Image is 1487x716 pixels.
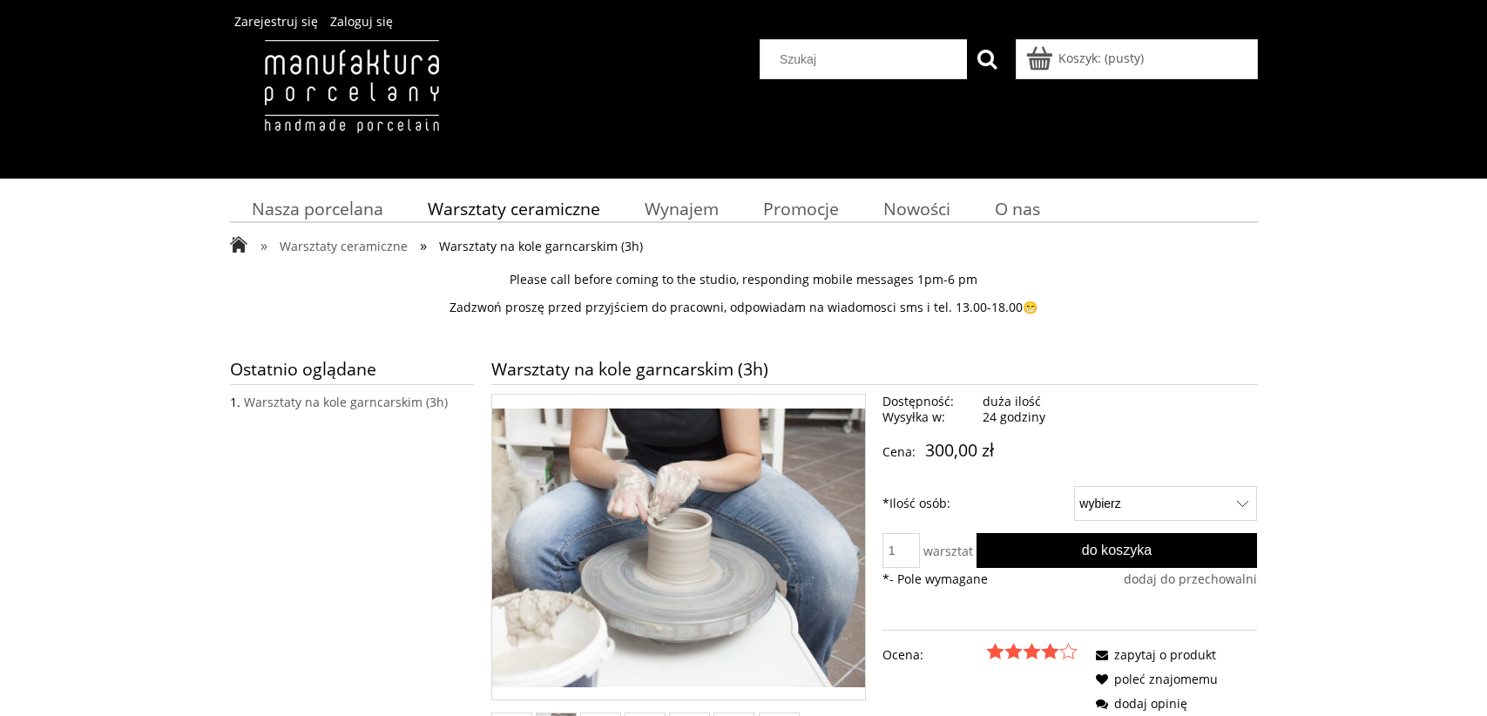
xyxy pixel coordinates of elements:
span: 24 godziny [983,409,1045,425]
span: Koszyk: [1058,50,1101,66]
button: Do koszyka [977,533,1258,568]
a: Warsztaty ceramiczne [405,192,622,226]
a: dodaj do przechowalni [1124,571,1257,587]
a: Promocje [740,192,861,226]
h1: Warsztaty na kole garncarskim (3h) [491,354,1258,384]
a: Warsztaty na kole garncarskim (3h) [244,394,448,410]
span: - Pole wymagane [882,571,988,587]
span: Cena: [882,443,916,460]
span: » [260,235,267,255]
span: Warsztaty ceramiczne [280,238,408,254]
input: Szukaj w sklepie [767,40,967,78]
a: Zaloguj się [330,13,393,30]
span: Ostatnio oglądane [230,354,474,384]
em: 300,00 zł [925,438,994,462]
em: Ocena: [882,643,923,667]
span: Promocje [763,197,839,220]
a: Zarejestruj się [234,13,318,30]
a: poleć znajomemu [1090,671,1218,687]
p: Zadzwoń proszę przed przyjściem do pracowni, odpowiadam na wiadomosci sms i tel. 13.00-18.00😁 [230,300,1258,315]
img: warstzaty-kolo.jpg Naciśnij Enter lub spację, aby otworzyć wybrane zdjęcie w widoku pełnoekranowym. [492,409,866,687]
span: Wynajem [645,197,719,220]
span: Warsztaty ceramiczne [428,197,600,220]
span: Warsztaty na kole garncarskim (3h) [439,238,643,254]
a: O nas [972,192,1062,226]
a: Nasza porcelana [230,192,406,226]
a: dodaj opinię [1090,695,1187,712]
span: warsztat [923,543,973,559]
a: » Warsztaty ceramiczne [260,238,408,254]
span: Nasza porcelana [252,197,383,220]
span: Do koszyka [1082,542,1152,557]
button: Szukaj [967,39,1007,79]
span: Wysyłka w: [882,409,977,425]
span: duża ilość [983,393,1041,409]
a: Produkty w koszyku 0. Przejdź do koszyka [1029,50,1144,66]
span: O nas [995,197,1040,220]
input: ilość [882,533,920,568]
b: (pusty) [1105,50,1144,66]
p: Please call before coming to the studio, responding mobile messages 1pm-6 pm [230,272,1258,287]
a: Nowości [861,192,972,226]
label: Ilość osób: [882,486,950,521]
span: Dostępność: [882,394,977,409]
span: Nowości [883,197,950,220]
img: Manufaktura Porcelany [230,39,473,170]
a: zapytaj o produkt [1090,646,1216,663]
span: dodaj do przechowalni [1124,571,1257,587]
a: Wynajem [622,192,740,226]
span: » [420,235,427,255]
